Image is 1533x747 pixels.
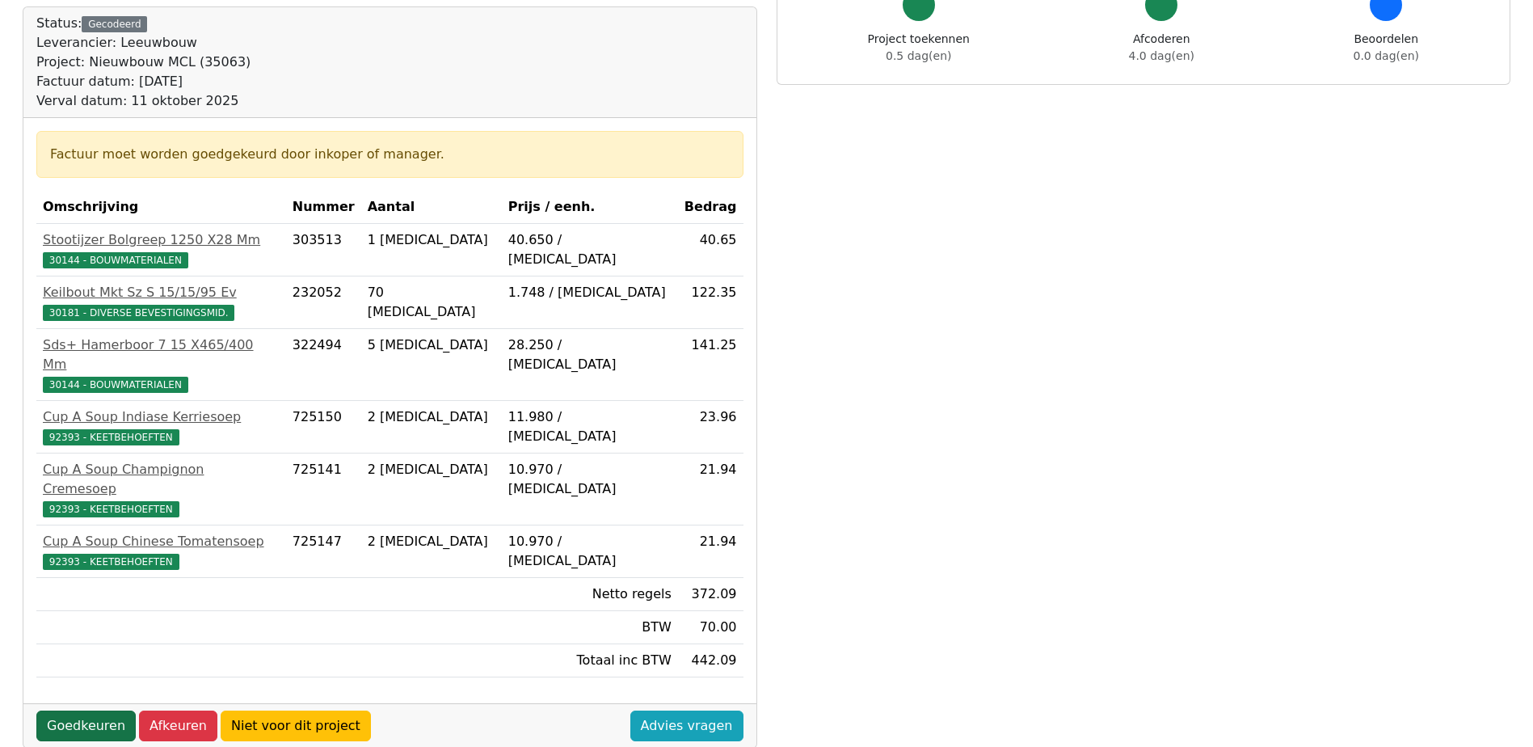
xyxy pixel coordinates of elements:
div: 40.650 / [MEDICAL_DATA] [508,230,672,269]
div: 28.250 / [MEDICAL_DATA] [508,336,672,374]
div: 70 [MEDICAL_DATA] [368,283,495,322]
a: Goedkeuren [36,711,136,741]
td: 442.09 [678,644,743,677]
div: Beoordelen [1354,31,1419,65]
div: 5 [MEDICAL_DATA] [368,336,495,355]
th: Prijs / eenh. [502,191,678,224]
div: 11.980 / [MEDICAL_DATA] [508,407,672,446]
span: 0.5 dag(en) [886,49,951,62]
div: 10.970 / [MEDICAL_DATA] [508,532,672,571]
div: Verval datum: 11 oktober 2025 [36,91,251,111]
div: Factuur moet worden goedgekeurd door inkoper of manager. [50,145,730,164]
td: 70.00 [678,611,743,644]
div: Gecodeerd [82,16,147,32]
div: Project toekennen [868,31,970,65]
th: Aantal [361,191,502,224]
a: Cup A Soup Chinese Tomatensoep92393 - KEETBEHOEFTEN [43,532,280,571]
span: 30144 - BOUWMATERIALEN [43,252,188,268]
td: 725147 [286,525,361,578]
div: 2 [MEDICAL_DATA] [368,460,495,479]
div: Keilbout Mkt Sz S 15/15/95 Ev [43,283,280,302]
span: 30144 - BOUWMATERIALEN [43,377,188,393]
div: Factuur datum: [DATE] [36,72,251,91]
div: Leverancier: Leeuwbouw [36,33,251,53]
td: 372.09 [678,578,743,611]
div: Afcoderen [1129,31,1194,65]
div: Status: [36,14,251,111]
div: Project: Nieuwbouw MCL (35063) [36,53,251,72]
td: 725141 [286,454,361,525]
span: 0.0 dag(en) [1354,49,1419,62]
td: 21.94 [678,525,743,578]
td: 725150 [286,401,361,454]
td: 40.65 [678,224,743,276]
td: 141.25 [678,329,743,401]
a: Cup A Soup Indiase Kerriesoep92393 - KEETBEHOEFTEN [43,407,280,446]
td: Totaal inc BTW [502,644,678,677]
td: Netto regels [502,578,678,611]
td: BTW [502,611,678,644]
div: 2 [MEDICAL_DATA] [368,407,495,427]
a: Afkeuren [139,711,217,741]
td: 21.94 [678,454,743,525]
td: 322494 [286,329,361,401]
div: Sds+ Hamerboor 7 15 X465/400 Mm [43,336,280,374]
div: Cup A Soup Chinese Tomatensoep [43,532,280,551]
td: 122.35 [678,276,743,329]
a: Keilbout Mkt Sz S 15/15/95 Ev30181 - DIVERSE BEVESTIGINGSMID. [43,283,280,322]
span: 92393 - KEETBEHOEFTEN [43,501,179,517]
div: 2 [MEDICAL_DATA] [368,532,495,551]
td: 23.96 [678,401,743,454]
td: 303513 [286,224,361,276]
span: 92393 - KEETBEHOEFTEN [43,554,179,570]
div: Cup A Soup Indiase Kerriesoep [43,407,280,427]
span: 4.0 dag(en) [1129,49,1194,62]
div: 10.970 / [MEDICAL_DATA] [508,460,672,499]
a: Cup A Soup Champignon Cremesoep92393 - KEETBEHOEFTEN [43,460,280,518]
th: Bedrag [678,191,743,224]
span: 30181 - DIVERSE BEVESTIGINGSMID. [43,305,234,321]
th: Omschrijving [36,191,286,224]
div: 1.748 / [MEDICAL_DATA] [508,283,672,302]
div: Stootijzer Bolgreep 1250 X28 Mm [43,230,280,250]
a: Niet voor dit project [221,711,371,741]
a: Sds+ Hamerboor 7 15 X465/400 Mm30144 - BOUWMATERIALEN [43,336,280,394]
a: Stootijzer Bolgreep 1250 X28 Mm30144 - BOUWMATERIALEN [43,230,280,269]
a: Advies vragen [630,711,743,741]
span: 92393 - KEETBEHOEFTEN [43,429,179,445]
th: Nummer [286,191,361,224]
div: Cup A Soup Champignon Cremesoep [43,460,280,499]
td: 232052 [286,276,361,329]
div: 1 [MEDICAL_DATA] [368,230,495,250]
